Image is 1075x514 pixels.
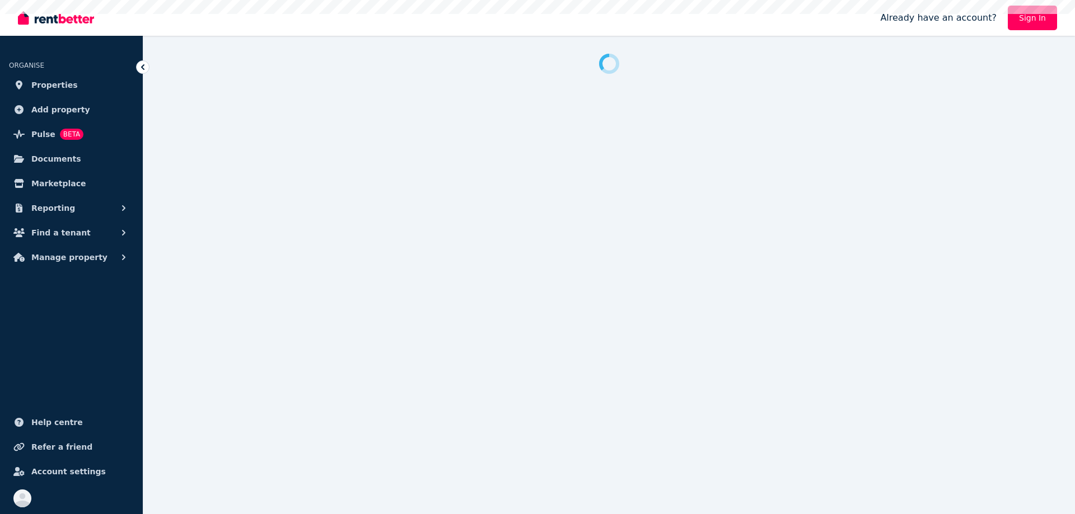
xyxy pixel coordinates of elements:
[31,465,106,478] span: Account settings
[9,148,134,170] a: Documents
[9,98,134,121] a: Add property
[9,74,134,96] a: Properties
[31,440,92,454] span: Refer a friend
[31,177,86,190] span: Marketplace
[9,197,134,219] button: Reporting
[9,123,134,145] a: PulseBETA
[31,226,91,239] span: Find a tenant
[9,460,134,483] a: Account settings
[9,246,134,268] button: Manage property
[31,416,83,429] span: Help centre
[880,11,997,25] span: Already have an account?
[60,129,83,140] span: BETA
[31,201,75,215] span: Reporting
[31,152,81,166] span: Documents
[9,411,134,433] a: Help centre
[9,62,44,69] span: ORGANISE
[31,103,90,116] span: Add property
[31,128,55,141] span: Pulse
[9,221,134,244] button: Find a tenant
[18,10,94,26] img: RentBetter
[9,436,134,458] a: Refer a friend
[1008,6,1057,30] a: Sign In
[9,172,134,195] a: Marketplace
[31,251,107,264] span: Manage property
[31,78,78,92] span: Properties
